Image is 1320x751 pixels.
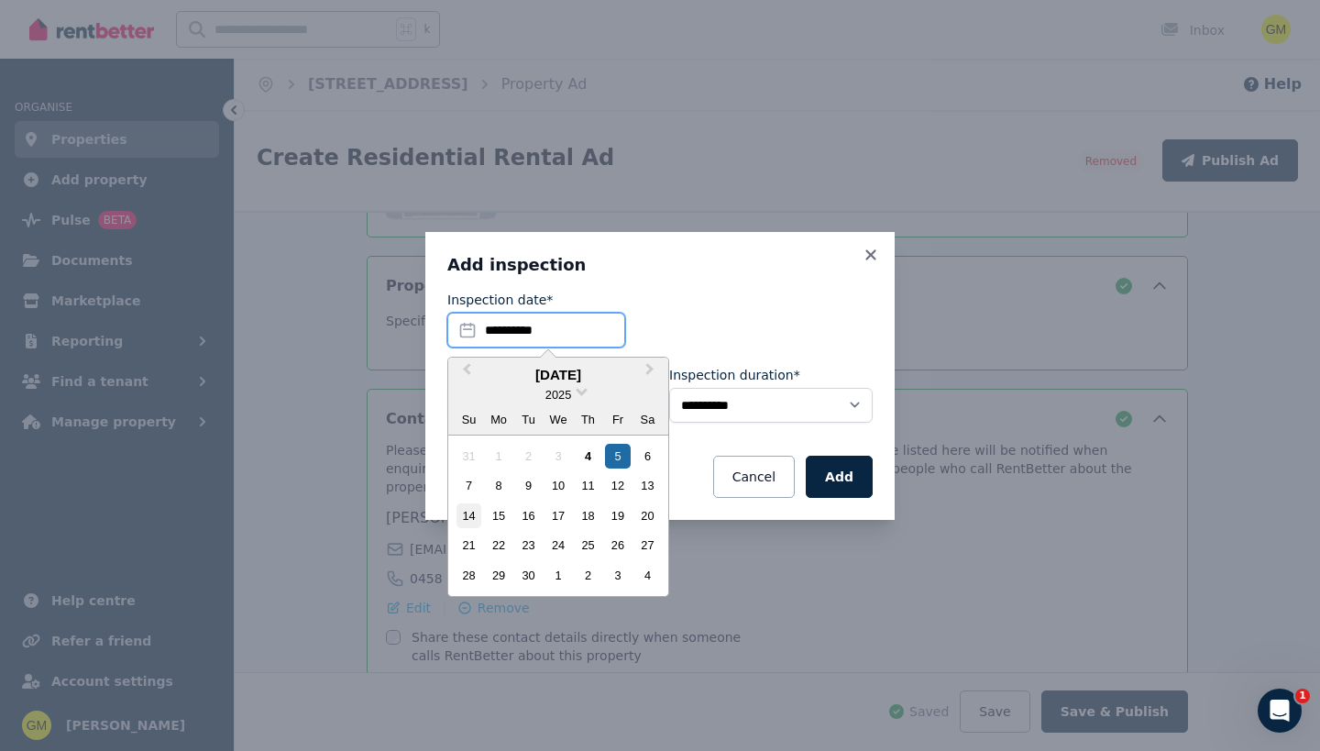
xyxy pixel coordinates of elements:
[635,503,660,528] div: Choose Saturday, September 20th, 2025
[635,563,660,588] div: Choose Saturday, October 4th, 2025
[516,444,541,469] div: Not available Tuesday, September 2nd, 2025
[516,473,541,498] div: Choose Tuesday, September 9th, 2025
[576,503,600,528] div: Choose Thursday, September 18th, 2025
[487,533,511,558] div: Choose Monday, September 22nd, 2025
[545,473,570,498] div: Choose Wednesday, September 10th, 2025
[1258,689,1302,733] iframe: Intercom live chat
[605,563,630,588] div: Choose Friday, October 3rd, 2025
[487,563,511,588] div: Choose Monday, September 29th, 2025
[637,359,666,389] button: Next Month
[545,503,570,528] div: Choose Wednesday, September 17th, 2025
[545,533,570,558] div: Choose Wednesday, September 24th, 2025
[450,359,479,389] button: Previous Month
[576,563,600,588] div: Choose Thursday, October 2nd, 2025
[635,444,660,469] div: Choose Saturday, September 6th, 2025
[635,407,660,432] div: Sa
[605,407,630,432] div: Fr
[447,254,873,276] h3: Add inspection
[487,444,511,469] div: Not available Monday, September 1st, 2025
[713,456,795,498] button: Cancel
[456,444,481,469] div: Not available Sunday, August 31st, 2025
[605,503,630,528] div: Choose Friday, September 19th, 2025
[456,503,481,528] div: Choose Sunday, September 14th, 2025
[605,473,630,498] div: Choose Friday, September 12th, 2025
[516,563,541,588] div: Choose Tuesday, September 30th, 2025
[669,366,800,384] label: Inspection duration*
[545,444,570,469] div: Not available Wednesday, September 3rd, 2025
[456,473,481,498] div: Choose Sunday, September 7th, 2025
[605,533,630,558] div: Choose Friday, September 26th, 2025
[487,407,511,432] div: Mo
[806,456,873,498] button: Add
[576,473,600,498] div: Choose Thursday, September 11th, 2025
[447,291,553,309] label: Inspection date*
[487,473,511,498] div: Choose Monday, September 8th, 2025
[487,503,511,528] div: Choose Monday, September 15th, 2025
[635,533,660,558] div: Choose Saturday, September 27th, 2025
[516,503,541,528] div: Choose Tuesday, September 16th, 2025
[516,407,541,432] div: Tu
[516,533,541,558] div: Choose Tuesday, September 23rd, 2025
[454,441,662,590] div: month 2025-09
[545,563,570,588] div: Choose Wednesday, October 1st, 2025
[635,473,660,498] div: Choose Saturday, September 13th, 2025
[576,444,600,469] div: Choose Thursday, September 4th, 2025
[576,533,600,558] div: Choose Thursday, September 25th, 2025
[576,407,600,432] div: Th
[456,533,481,558] div: Choose Sunday, September 21st, 2025
[456,407,481,432] div: Su
[545,407,570,432] div: We
[1295,689,1310,703] span: 1
[448,365,668,386] div: [DATE]
[605,444,630,469] div: Choose Friday, September 5th, 2025
[545,388,571,402] span: 2025
[456,563,481,588] div: Choose Sunday, September 28th, 2025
